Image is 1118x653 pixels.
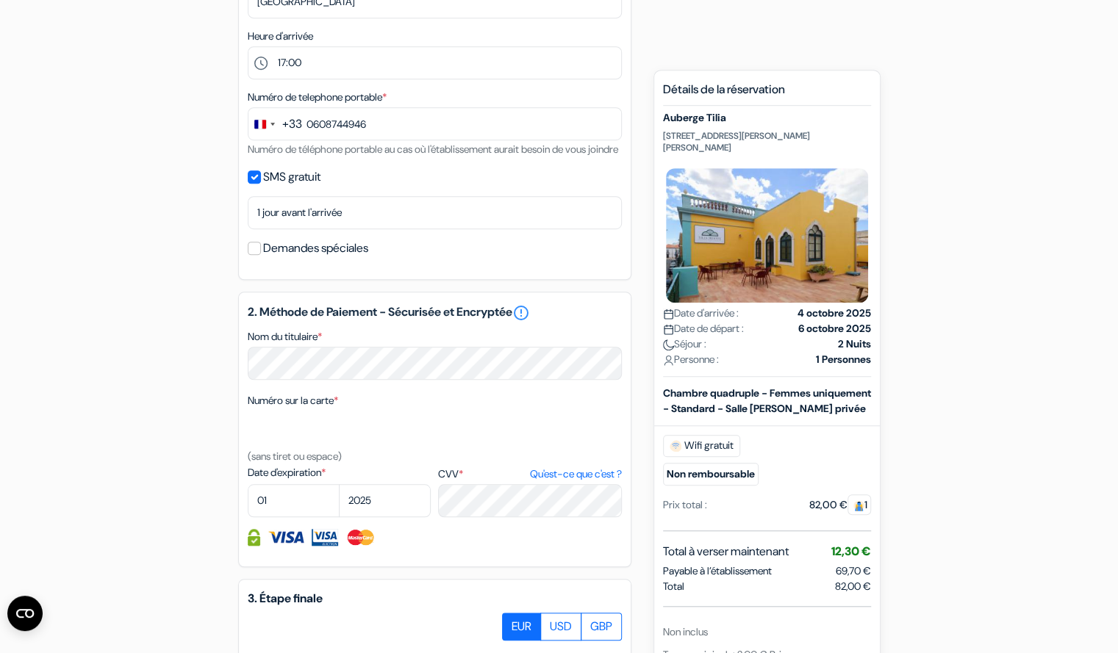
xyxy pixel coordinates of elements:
[248,465,431,480] label: Date d'expiration
[248,450,342,463] small: (sans tiret ou espace)
[663,130,871,154] p: [STREET_ADDRESS][PERSON_NAME][PERSON_NAME]
[540,613,581,641] label: USD
[7,596,43,631] button: Ouvrir le widget CMP
[663,386,871,415] b: Chambre quadruple - Femmes uniquement - Standard - Salle [PERSON_NAME] privée
[581,613,622,641] label: GBP
[663,352,719,367] span: Personne :
[282,115,302,133] div: +33
[848,494,871,515] span: 1
[263,167,320,187] label: SMS gratuit
[248,393,338,408] label: Numéro sur la carte
[838,336,871,352] strong: 2 Nuits
[512,304,530,322] a: error_outline
[798,306,871,321] strong: 4 octobre 2025
[663,355,674,366] img: user_icon.svg
[248,529,260,546] img: Information de carte de crédit entièrement encryptée et sécurisée
[663,112,871,124] h5: Auberge Tilia
[248,304,622,322] h5: 2. Méthode de Paiement - Sécurisée et Encryptée
[248,29,313,44] label: Heure d'arrivée
[268,529,304,546] img: Visa
[663,339,674,350] img: moon.svg
[836,564,871,577] span: 69,70 €
[816,352,871,367] strong: 1 Personnes
[809,497,871,513] div: 82,00 €
[663,324,674,335] img: calendar.svg
[663,306,739,321] span: Date d'arrivée :
[503,613,622,641] div: Basic radio toggle button group
[248,591,622,605] h5: 3. Étape finale
[663,321,744,336] span: Date de départ :
[248,108,302,140] button: Change country, selected France (+33)
[263,238,368,259] label: Demandes spéciales
[853,500,864,511] img: guest.svg
[248,107,622,140] input: 6 12 34 56 78
[248,142,618,156] small: Numéro de téléphone portable au cas où l'établissement aurait besoin de vous joindre
[248,329,322,344] label: Nom du titulaire
[345,529,376,546] img: Master Card
[663,563,772,579] span: Payable à l’établissement
[663,579,684,594] span: Total
[798,321,871,336] strong: 6 octobre 2025
[670,440,681,452] img: free_wifi.svg
[529,466,621,482] a: Qu'est-ce que c'est ?
[663,543,789,560] span: Total à verser maintenant
[663,82,871,106] h5: Détails de la réservation
[835,579,871,594] span: 82,00 €
[438,466,621,482] label: CVV
[663,336,706,352] span: Séjour :
[663,497,707,513] div: Prix total :
[663,309,674,320] img: calendar.svg
[248,90,387,105] label: Numéro de telephone portable
[663,463,759,486] small: Non remboursable
[502,613,541,641] label: EUR
[312,529,338,546] img: Visa Electron
[663,624,871,640] div: Non inclus
[663,435,740,457] span: Wifi gratuit
[831,544,871,559] span: 12,30 €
